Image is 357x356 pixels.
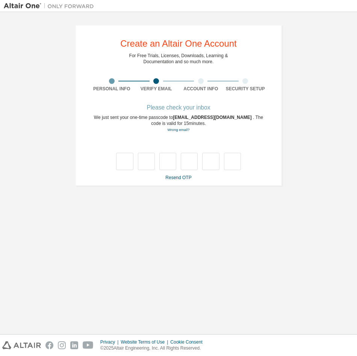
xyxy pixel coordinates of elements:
[167,128,189,132] a: Go back to the registration form
[4,2,98,10] img: Altair One
[89,105,268,110] div: Please check your inbox
[121,339,170,345] div: Website Terms of Use
[170,339,207,345] div: Cookie Consent
[100,345,207,351] p: © 2025 Altair Engineering, Inc. All Rights Reserved.
[223,86,268,92] div: Security Setup
[70,341,78,349] img: linkedin.svg
[129,53,228,65] div: For Free Trials, Licenses, Downloads, Learning & Documentation and so much more.
[58,341,66,349] img: instagram.svg
[45,341,53,349] img: facebook.svg
[83,341,94,349] img: youtube.svg
[89,86,134,92] div: Personal Info
[178,86,223,92] div: Account Info
[134,86,179,92] div: Verify Email
[89,114,268,133] div: We just sent your one-time passcode to . The code is valid for 15 minutes.
[2,341,41,349] img: altair_logo.svg
[173,115,253,120] span: [EMAIL_ADDRESS][DOMAIN_NAME]
[100,339,121,345] div: Privacy
[120,39,237,48] div: Create an Altair One Account
[165,175,191,180] a: Resend OTP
